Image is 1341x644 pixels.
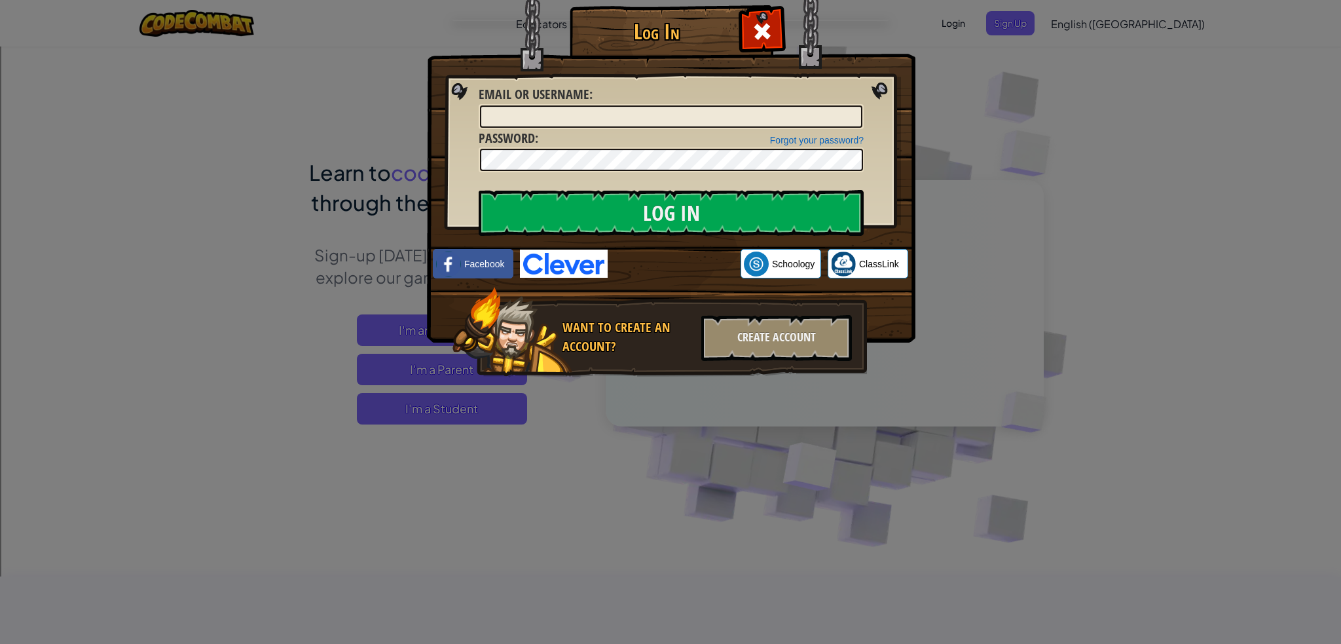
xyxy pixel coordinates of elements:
[479,129,538,148] label: :
[5,64,1336,76] div: Sign out
[479,190,864,236] input: Log In
[5,41,1336,52] div: Delete
[562,318,693,356] div: Want to create an account?
[608,250,741,278] iframe: Sign in with Google Button
[744,252,769,276] img: schoology.png
[436,252,461,276] img: facebook_small.png
[5,17,1336,29] div: Sort New > Old
[464,257,504,271] span: Facebook
[573,20,740,43] h1: Log In
[770,135,864,145] a: Forgot your password?
[5,88,1336,100] div: Move To ...
[5,52,1336,64] div: Options
[479,85,589,103] span: Email or Username
[5,76,1336,88] div: Rename
[520,250,608,278] img: clever-logo-blue.png
[479,85,593,104] label: :
[479,129,535,147] span: Password
[5,5,1336,17] div: Sort A > Z
[772,257,815,271] span: Schoology
[701,315,852,361] div: Create Account
[859,257,899,271] span: ClassLink
[5,29,1336,41] div: Move To ...
[831,252,856,276] img: classlink-logo-small.png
